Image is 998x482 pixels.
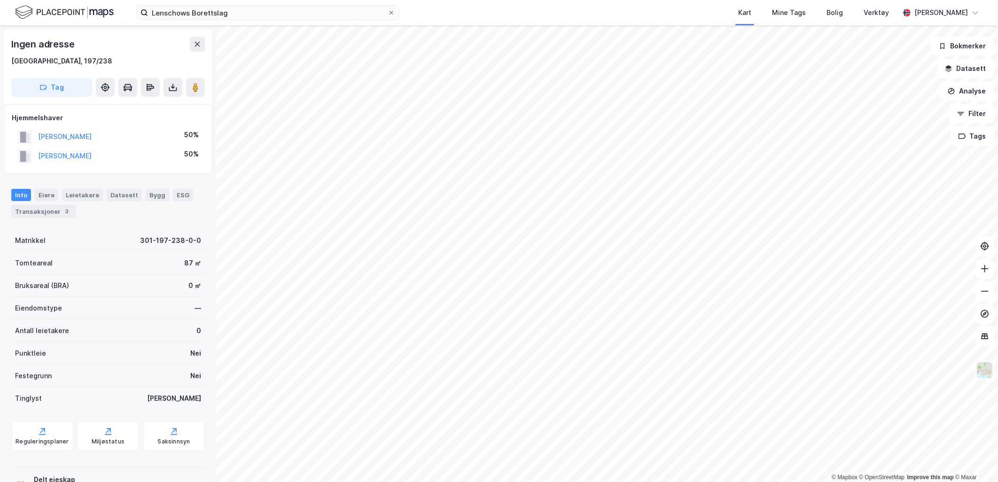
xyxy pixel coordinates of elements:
[949,104,994,123] button: Filter
[772,7,806,18] div: Mine Tags
[940,82,994,101] button: Analyse
[826,7,843,18] div: Bolig
[15,4,114,21] img: logo.f888ab2527a4732fd821a326f86c7f29.svg
[35,189,58,201] div: Eiere
[15,325,69,336] div: Antall leietakere
[15,348,46,359] div: Punktleie
[190,370,201,381] div: Nei
[15,370,52,381] div: Festegrunn
[62,189,103,201] div: Leietakere
[11,189,31,201] div: Info
[864,7,889,18] div: Verktøy
[951,437,998,482] iframe: Chat Widget
[146,189,169,201] div: Bygg
[11,37,76,52] div: Ingen adresse
[148,6,388,20] input: Søk på adresse, matrikkel, gårdeiere, leietakere eller personer
[184,148,199,160] div: 50%
[16,438,69,445] div: Reguleringsplaner
[15,280,69,291] div: Bruksareal (BRA)
[937,59,994,78] button: Datasett
[195,303,201,314] div: —
[832,474,858,481] a: Mapbox
[12,112,204,124] div: Hjemmelshaver
[15,393,42,404] div: Tinglyst
[15,257,53,269] div: Tomteareal
[184,129,199,140] div: 50%
[15,303,62,314] div: Eiendomstype
[140,235,201,246] div: 301-197-238-0-0
[976,361,994,379] img: Z
[914,7,968,18] div: [PERSON_NAME]
[931,37,994,55] button: Bokmerker
[188,280,201,291] div: 0 ㎡
[951,127,994,146] button: Tags
[859,474,905,481] a: OpenStreetMap
[15,235,46,246] div: Matrikkel
[11,55,112,67] div: [GEOGRAPHIC_DATA], 197/238
[196,325,201,336] div: 0
[11,78,92,97] button: Tag
[738,7,751,18] div: Kart
[158,438,190,445] div: Saksinnsyn
[107,189,142,201] div: Datasett
[190,348,201,359] div: Nei
[184,257,201,269] div: 87 ㎡
[11,205,76,218] div: Transaksjoner
[173,189,193,201] div: ESG
[62,207,72,216] div: 3
[92,438,125,445] div: Miljøstatus
[907,474,954,481] a: Improve this map
[147,393,201,404] div: [PERSON_NAME]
